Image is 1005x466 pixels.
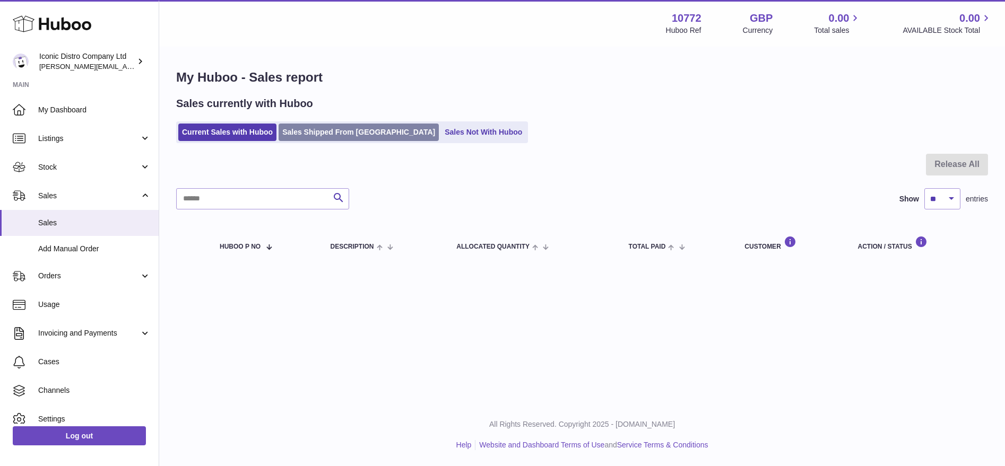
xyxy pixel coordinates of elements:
[959,11,980,25] span: 0.00
[38,414,151,424] span: Settings
[750,11,773,25] strong: GBP
[38,300,151,310] span: Usage
[744,236,836,250] div: Customer
[903,25,992,36] span: AVAILABLE Stock Total
[456,243,530,250] span: ALLOCATED Quantity
[38,271,140,281] span: Orders
[903,11,992,36] a: 0.00 AVAILABLE Stock Total
[629,243,666,250] span: Total paid
[38,244,151,254] span: Add Manual Order
[617,441,708,449] a: Service Terms & Conditions
[672,11,701,25] strong: 10772
[829,11,850,25] span: 0.00
[899,194,919,204] label: Show
[814,25,861,36] span: Total sales
[176,69,988,86] h1: My Huboo - Sales report
[475,440,708,450] li: and
[39,51,135,72] div: Iconic Distro Company Ltd
[38,385,151,395] span: Channels
[38,328,140,338] span: Invoicing and Payments
[814,11,861,36] a: 0.00 Total sales
[168,419,997,429] p: All Rights Reserved. Copyright 2025 - [DOMAIN_NAME]
[479,441,604,449] a: Website and Dashboard Terms of Use
[178,124,276,141] a: Current Sales with Huboo
[279,124,439,141] a: Sales Shipped From [GEOGRAPHIC_DATA]
[39,62,213,71] span: [PERSON_NAME][EMAIL_ADDRESS][DOMAIN_NAME]
[38,162,140,172] span: Stock
[38,218,151,228] span: Sales
[666,25,701,36] div: Huboo Ref
[331,243,374,250] span: Description
[38,134,140,144] span: Listings
[38,105,151,115] span: My Dashboard
[38,357,151,367] span: Cases
[13,54,29,69] img: paul@iconicdistro.com
[13,426,146,445] a: Log out
[743,25,773,36] div: Currency
[441,124,526,141] a: Sales Not With Huboo
[966,194,988,204] span: entries
[220,243,261,250] span: Huboo P no
[176,96,313,111] h2: Sales currently with Huboo
[456,441,472,449] a: Help
[857,236,977,250] div: Action / Status
[38,191,140,201] span: Sales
